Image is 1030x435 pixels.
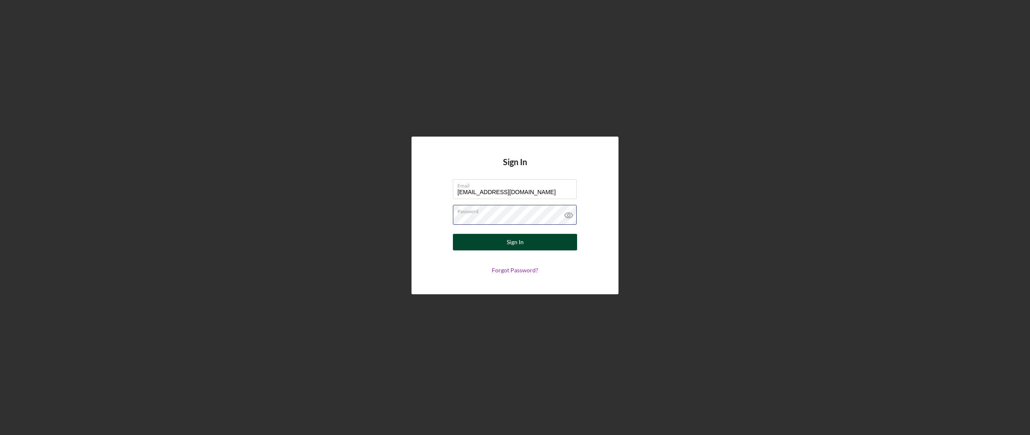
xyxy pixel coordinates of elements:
[492,267,538,274] a: Forgot Password?
[453,234,577,250] button: Sign In
[457,180,577,189] label: Email
[503,157,527,179] h4: Sign In
[507,234,524,250] div: Sign In
[457,205,577,214] label: Password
